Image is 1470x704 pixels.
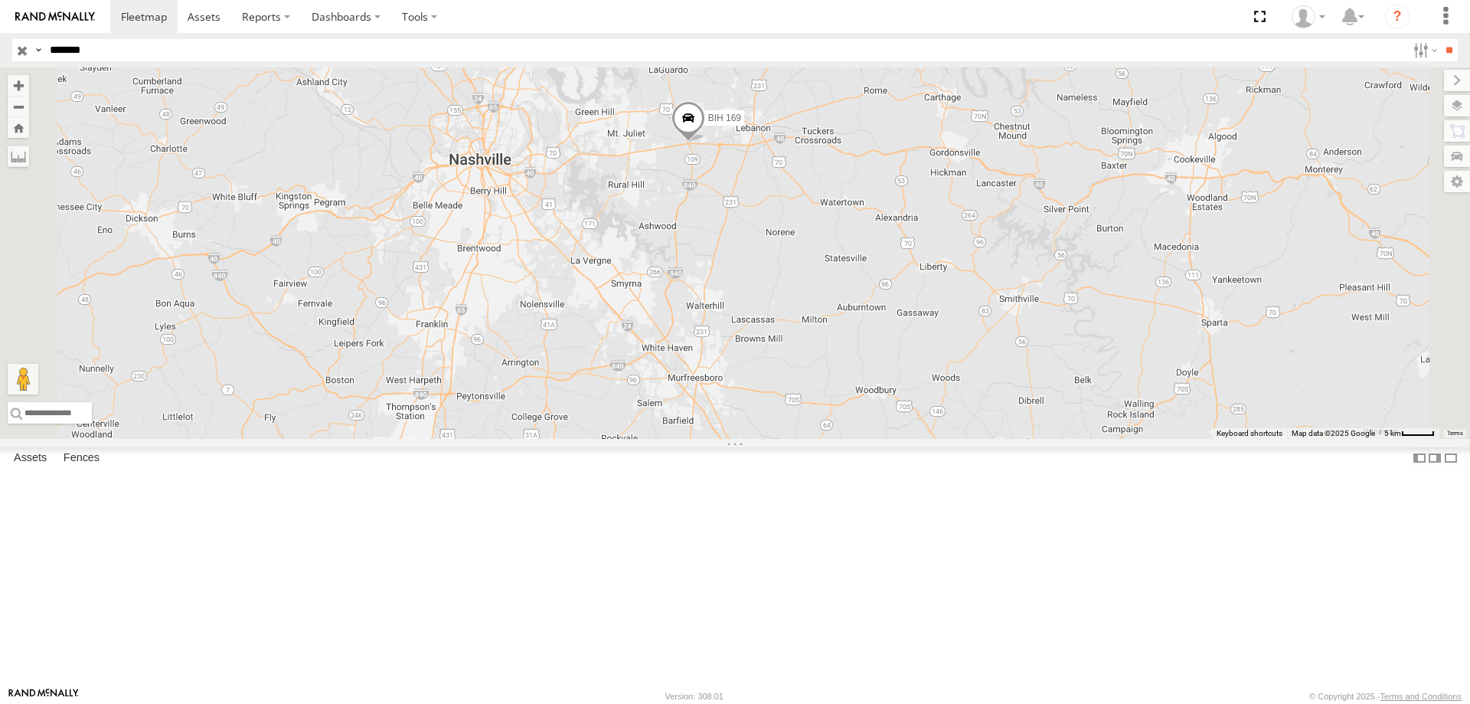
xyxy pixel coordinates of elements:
button: Zoom Home [8,117,29,138]
button: Map Scale: 5 km per 40 pixels [1380,428,1439,439]
div: Nele . [1286,5,1331,28]
i: ? [1385,5,1410,29]
a: Terms and Conditions [1380,692,1462,701]
span: 5 km [1384,429,1401,437]
label: Map Settings [1444,171,1470,192]
label: Dock Summary Table to the Left [1412,447,1427,470]
a: Terms (opens in new tab) [1447,431,1463,437]
button: Keyboard shortcuts [1217,428,1282,439]
span: Map data ©2025 Google [1292,429,1375,437]
label: Fences [56,447,107,469]
div: Version: 308.01 [665,692,724,701]
label: Search Filter Options [1407,39,1440,61]
label: Search Query [32,39,44,61]
label: Hide Summary Table [1443,447,1459,470]
button: Drag Pegman onto the map to open Street View [8,364,38,395]
label: Measure [8,146,29,167]
label: Assets [6,447,54,469]
button: Zoom out [8,96,29,117]
img: rand-logo.svg [15,11,95,22]
span: BIH 169 [708,113,741,123]
a: Visit our Website [8,689,79,704]
div: © Copyright 2025 - [1309,692,1462,701]
button: Zoom in [8,75,29,96]
label: Dock Summary Table to the Right [1427,447,1442,470]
